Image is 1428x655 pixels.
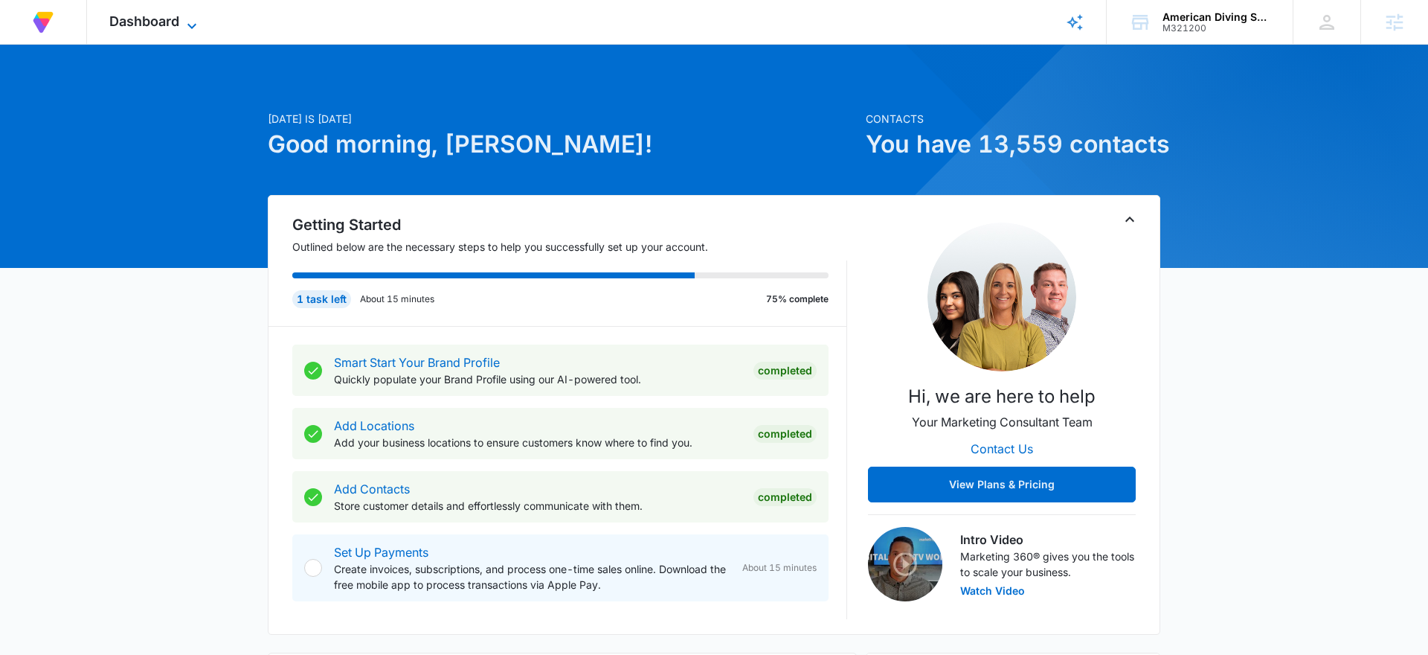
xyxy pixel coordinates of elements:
div: Completed [753,425,817,443]
img: tab_keywords_by_traffic_grey.svg [148,86,160,98]
img: Volusion [30,9,57,36]
div: Completed [753,362,817,380]
div: account id [1162,23,1271,33]
a: Smart Start Your Brand Profile [334,355,500,370]
div: Domain: [DOMAIN_NAME] [39,39,164,51]
p: Your Marketing Consultant Team [912,413,1093,431]
p: Contacts [866,111,1160,127]
div: 1 task left [292,290,351,308]
p: Add your business locations to ensure customers know where to find you. [334,435,742,450]
p: Quickly populate your Brand Profile using our AI-powered tool. [334,371,742,387]
img: website_grey.svg [24,39,36,51]
a: Add Contacts [334,482,410,496]
div: Domain Overview [57,88,133,98]
span: About 15 minutes [742,561,817,575]
p: Outlined below are the necessary steps to help you successfully set up your account. [292,239,847,255]
h1: You have 13,559 contacts [866,127,1160,162]
button: Watch Video [960,586,1025,596]
div: v 4.0.25 [42,24,73,36]
h3: Intro Video [960,531,1136,549]
button: Contact Us [956,431,1048,467]
div: Completed [753,488,817,506]
img: logo_orange.svg [24,24,36,36]
h1: Good morning, [PERSON_NAME]! [268,127,857,162]
button: Toggle Collapse [1121,211,1139,229]
div: Keywords by Traffic [164,88,251,98]
h2: Getting Started [292,214,847,236]
p: 75% complete [766,293,829,306]
div: account name [1162,11,1271,23]
a: Add Locations [334,418,414,433]
p: Marketing 360® gives you the tools to scale your business. [960,549,1136,580]
img: Intro Video [868,527,942,601]
button: View Plans & Pricing [868,467,1136,502]
a: Set Up Payments [334,545,428,560]
p: About 15 minutes [360,293,434,306]
p: Create invoices, subscriptions, and process one-time sales online. Download the free mobile app t... [334,561,730,592]
p: Store customer details and effortlessly communicate with them. [334,498,742,514]
img: tab_domain_overview_orange.svg [40,86,52,98]
p: [DATE] is [DATE] [268,111,857,127]
p: Hi, we are here to help [908,383,1096,410]
span: Dashboard [109,13,179,29]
